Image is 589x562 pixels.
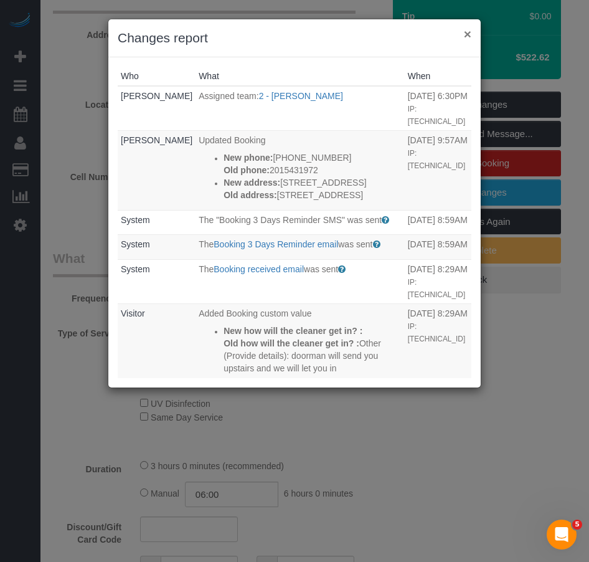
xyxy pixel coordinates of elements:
[196,67,405,86] th: What
[199,239,214,249] span: The
[196,130,405,210] td: What
[214,239,338,249] a: Booking 3 Days Reminder email
[224,176,402,189] p: [STREET_ADDRESS]
[121,239,150,249] a: System
[196,210,405,235] td: What
[196,259,405,303] td: What
[224,164,402,176] p: 2015431972
[118,235,196,260] td: Who
[196,303,405,383] td: What
[121,91,192,101] a: [PERSON_NAME]
[118,259,196,303] td: Who
[121,215,150,225] a: System
[224,153,273,163] strong: New phone:
[547,520,577,550] iframe: Intercom live chat
[405,303,471,383] td: When
[405,86,471,130] td: When
[405,130,471,210] td: When
[464,27,471,40] button: ×
[214,264,304,274] a: Booking received email
[199,91,259,101] span: Assigned team:
[199,135,265,145] span: Updated Booking
[224,337,402,374] p: Other (Provide details): doorman will send you upstairs and we will let you in
[108,19,481,388] sui-modal: Changes report
[199,308,311,318] span: Added Booking custom value
[118,130,196,210] td: Who
[408,149,466,170] small: IP: [TECHNICAL_ID]
[405,67,471,86] th: When
[118,303,196,383] td: Who
[196,235,405,260] td: What
[408,322,466,343] small: IP: [TECHNICAL_ID]
[224,189,402,201] p: [STREET_ADDRESS]
[196,86,405,130] td: What
[408,278,466,299] small: IP: [TECHNICAL_ID]
[121,308,145,318] a: Visitor
[572,520,582,530] span: 5
[224,165,270,175] strong: Old phone:
[224,178,280,188] strong: New address:
[224,338,359,348] strong: Old how will the cleaner get in? :
[199,264,214,274] span: The
[118,210,196,235] td: Who
[408,105,466,126] small: IP: [TECHNICAL_ID]
[224,326,362,336] strong: New how will the cleaner get in? :
[259,91,343,101] a: 2 - [PERSON_NAME]
[118,67,196,86] th: Who
[224,151,402,164] p: [PHONE_NUMBER]
[199,215,382,225] span: The "Booking 3 Days Reminder SMS" was sent
[121,135,192,145] a: [PERSON_NAME]
[224,190,277,200] strong: Old address:
[118,29,471,47] h3: Changes report
[304,264,338,274] span: was sent
[121,264,150,274] a: System
[405,259,471,303] td: When
[118,86,196,130] td: Who
[405,210,471,235] td: When
[338,239,372,249] span: was sent
[405,235,471,260] td: When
